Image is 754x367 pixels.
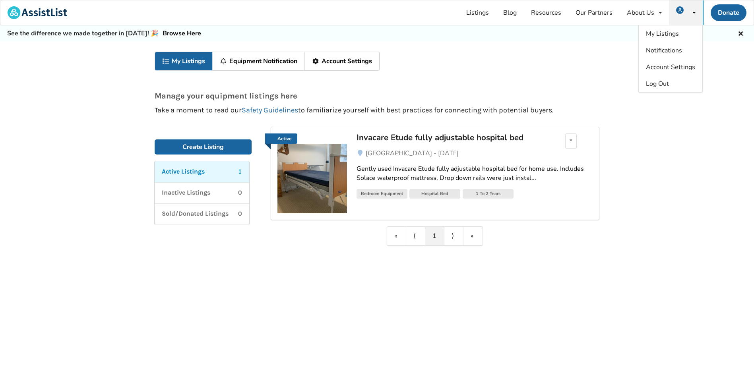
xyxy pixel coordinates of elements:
div: Bedroom Equipment [357,189,407,199]
a: Last item [463,227,483,245]
p: Manage your equipment listings here [155,92,599,100]
a: Active [265,133,297,144]
span: My Listings [646,29,679,38]
p: Inactive Listings [162,188,210,197]
img: user icon [676,6,684,14]
a: [GEOGRAPHIC_DATA] - [DATE] [357,149,593,158]
a: Next item [444,227,463,245]
a: Gently used Invacare Etude fully adjustable hospital bed for home use. Includes Solace waterproof... [357,158,593,189]
p: Sold/Donated Listings [162,209,229,218]
a: Blog [496,0,524,25]
a: Listings [459,0,496,25]
span: Notifications [646,46,682,55]
a: Browse Here [163,29,201,38]
a: Equipment Notification [213,52,305,70]
a: First item [387,227,406,245]
div: Invacare Etude fully adjustable hospital bed [357,132,542,143]
span: Account Settings [646,63,695,71]
a: Previous item [406,227,425,245]
p: 0 [238,209,242,218]
a: Account Settings [305,52,380,70]
p: Active Listings [162,167,205,176]
a: Safety Guidelines [242,106,298,114]
p: Take a moment to read our to familiarize yourself with best practices for connecting with potenti... [155,106,599,114]
a: Resources [524,0,568,25]
a: Active [277,133,347,213]
div: 1 To 2 Years [463,189,514,199]
a: Bedroom EquipmentHospital Bed1 To 2 Years [357,189,593,201]
div: Gently used Invacare Etude fully adjustable hospital bed for home use. Includes Solace waterproof... [357,164,593,183]
a: Our Partners [568,0,620,25]
img: bedroom equipment-invacare etude fully adjustable hospital bed [277,144,347,213]
img: assistlist-logo [8,6,67,19]
span: Log Out [646,79,669,88]
a: Invacare Etude fully adjustable hospital bed [357,133,542,149]
p: 0 [238,188,242,197]
h5: See the difference we made together in [DATE]! 🎉 [7,29,201,38]
a: My Listings [155,52,213,70]
span: [GEOGRAPHIC_DATA] - [DATE] [366,149,459,158]
div: Pagination Navigation [387,226,483,245]
p: 1 [238,167,242,176]
div: About Us [627,10,654,16]
a: 1 [425,227,444,245]
a: Donate [711,4,746,21]
div: Hospital Bed [409,189,460,199]
a: Create Listing [155,139,252,155]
